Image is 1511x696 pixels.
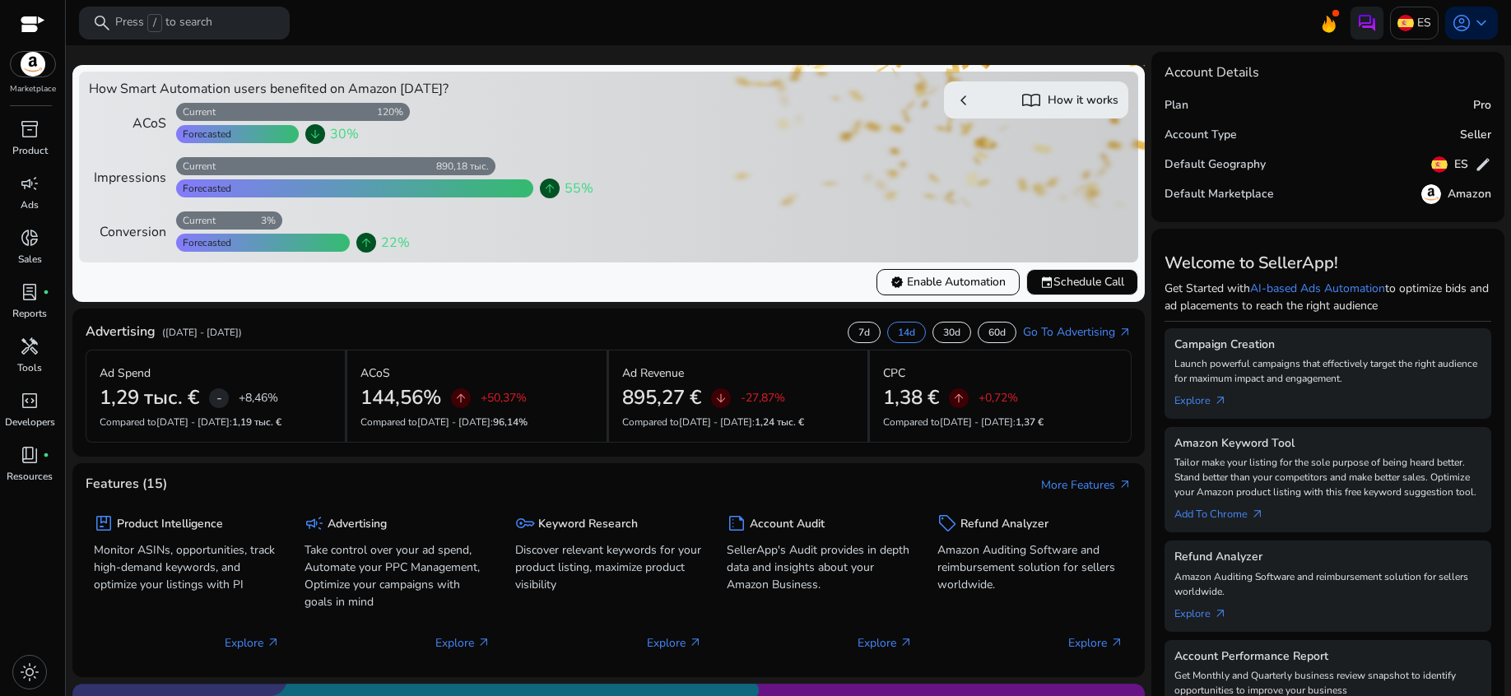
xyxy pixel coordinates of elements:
h5: Amazon Keyword Tool [1174,437,1481,451]
a: Add To Chrome [1174,499,1277,522]
p: Launch powerful campaigns that effectively target the right audience for maximum impact and engag... [1174,356,1481,386]
p: Get Started with to optimize bids and ad placements to reach the right audience [1165,280,1491,314]
p: Ad Revenue [622,364,684,382]
span: campaign [305,513,324,533]
p: Explore [858,634,913,652]
h4: How Smart Automation users benefited on Amazon [DATE]? [89,81,602,97]
span: / [147,14,162,32]
p: +50,37% [481,392,527,404]
span: account_circle [1452,13,1471,33]
p: Compared to : [360,415,593,429]
img: amazon.svg [11,52,55,77]
a: More Featuresarrow_outward [1041,476,1132,494]
p: Sales [18,252,42,267]
p: +8,46% [239,392,278,404]
span: verified [890,276,904,289]
span: campaign [20,174,40,193]
span: arrow_upward [360,236,373,249]
a: Explorearrow_outward [1174,386,1240,409]
span: code_blocks [20,391,40,411]
p: 14d [898,326,915,339]
span: light_mode [20,662,40,682]
span: inventory_2 [20,119,40,139]
h5: Default Geography [1165,158,1266,172]
span: event [1040,276,1053,289]
div: Impressions [89,168,166,188]
p: Developers [5,415,55,429]
p: ([DATE] - [DATE]) [162,325,242,340]
span: arrow_outward [1110,636,1123,649]
span: arrow_upward [952,392,965,405]
span: book_4 [20,445,40,465]
p: Reports [12,306,47,321]
h5: ES [1454,158,1468,172]
span: arrow_upward [454,392,467,405]
div: Current [176,214,216,227]
span: lab_profile [20,282,40,302]
div: Forecasted [176,182,231,195]
img: amazon.svg [1421,184,1441,204]
p: Product [12,143,48,158]
span: sell [937,513,957,533]
span: arrow_outward [1118,326,1132,339]
h5: Account Audit [750,517,825,531]
p: -27,87% [741,392,785,404]
span: [DATE] - [DATE] [156,415,230,429]
h5: Account Performance Report [1174,650,1481,664]
p: Discover relevant keywords for your product listing, maximize product visibility [515,541,701,593]
span: edit [1475,156,1491,173]
p: Explore [435,634,490,652]
span: 96,14% [493,415,528,429]
p: Compared to : [622,415,855,429]
span: keyboard_arrow_down [1471,13,1491,33]
span: arrow_outward [1214,394,1227,407]
h5: Plan [1165,99,1188,113]
div: 3% [261,214,282,227]
div: 120% [377,105,410,118]
span: 55% [565,179,593,198]
h5: Advertising [328,517,387,531]
img: es.svg [1431,156,1448,173]
p: 30d [943,326,960,339]
h5: Product Intelligence [117,517,223,531]
span: chevron_left [954,90,974,110]
h5: Pro [1473,99,1491,113]
span: arrow_outward [689,636,702,649]
span: - [216,388,222,408]
p: ACoS [360,364,390,382]
span: 30% [330,124,359,144]
p: Tools [17,360,42,375]
h4: Features (15) [86,476,167,492]
h3: Welcome to SellerApp! [1165,253,1491,273]
span: key [515,513,535,533]
h5: Campaign Creation [1174,338,1481,352]
span: arrow_outward [1214,607,1227,620]
h2: 895,27 € [622,386,701,410]
span: 22% [381,233,410,253]
p: 7d [858,326,870,339]
h5: Seller [1460,128,1491,142]
div: Current [176,160,216,173]
span: [DATE] - [DATE] [940,415,1013,429]
p: Take control over your ad spend, Automate your PPC Management, Optimize your campaigns with goals... [305,541,490,610]
button: verifiedEnable Automation [876,269,1020,295]
span: package [94,513,114,533]
p: Explore [225,634,280,652]
p: +0,72% [979,392,1018,404]
p: Monitor ASINs, opportunities, track high-demand keywords, and optimize your listings with PI [94,541,280,593]
div: ACoS [89,114,166,133]
a: Go To Advertisingarrow_outward [1023,323,1132,341]
span: arrow_downward [309,128,322,141]
p: Ad Spend [100,364,151,382]
h5: Refund Analyzer [1174,550,1481,564]
span: arrow_outward [267,636,280,649]
h5: How it works [1048,94,1118,108]
a: Explorearrow_outward [1174,599,1240,622]
p: Tailor make your listing for the sole purpose of being heard better. Stand better than your compe... [1174,455,1481,499]
span: search [92,13,112,33]
p: Press to search [115,14,212,32]
span: arrow_outward [900,636,913,649]
div: Forecasted [176,128,231,141]
p: Amazon Auditing Software and reimbursement solution for sellers worldwide. [937,541,1123,593]
span: Enable Automation [890,273,1006,290]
